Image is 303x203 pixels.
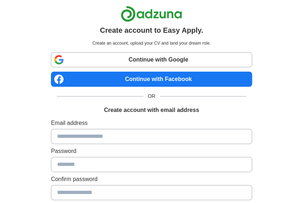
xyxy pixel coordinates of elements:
[51,52,252,67] a: Continue with Google
[51,175,252,184] label: Confirm password
[121,6,182,22] img: Adzuna logo
[51,72,252,87] a: Continue with Facebook
[100,25,203,36] h1: Create account to Easy Apply.
[104,106,199,114] h1: Create account with email address
[52,40,251,46] p: Create an account, upload your CV and land your dream role.
[51,119,252,127] label: Email address
[51,147,252,155] label: Password
[143,93,160,100] span: OR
